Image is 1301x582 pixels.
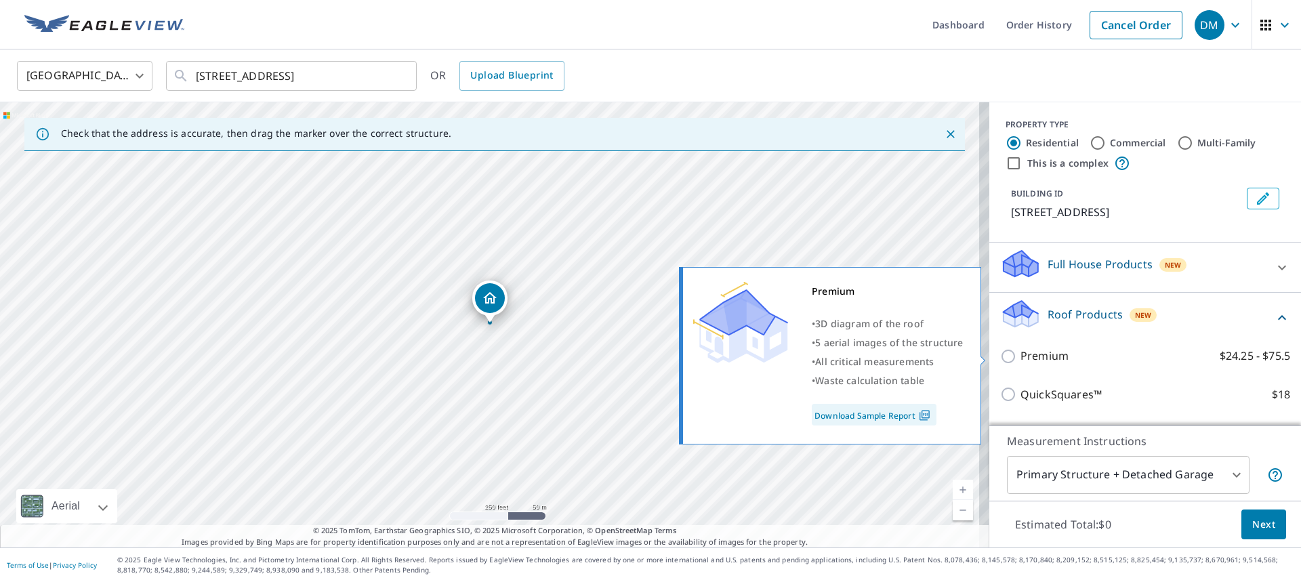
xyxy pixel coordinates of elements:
div: Full House ProductsNew [1000,248,1290,287]
a: Cancel Order [1090,11,1182,39]
button: Edit building 1 [1247,188,1279,209]
div: Premium [812,282,964,301]
span: © 2025 TomTom, Earthstar Geographics SIO, © 2025 Microsoft Corporation, © [313,525,677,537]
div: Aerial [16,489,117,523]
span: New [1165,259,1182,270]
p: Gutter [1020,424,1055,441]
img: EV Logo [24,15,184,35]
div: • [812,314,964,333]
p: $18 [1272,386,1290,403]
img: Premium [693,282,788,363]
span: New [1135,310,1152,320]
label: This is a complex [1027,157,1109,170]
a: Download Sample Report [812,404,936,425]
div: DM [1195,10,1224,40]
p: © 2025 Eagle View Technologies, Inc. and Pictometry International Corp. All Rights Reserved. Repo... [117,555,1294,575]
a: Upload Blueprint [459,61,564,91]
input: Search by address or latitude-longitude [196,57,389,95]
div: PROPERTY TYPE [1006,119,1285,131]
a: Terms [655,525,677,535]
p: QuickSquares™ [1020,386,1102,403]
a: Terms of Use [7,560,49,570]
p: BUILDING ID [1011,188,1063,199]
button: Close [942,125,959,143]
a: Privacy Policy [53,560,97,570]
p: Premium [1020,348,1069,365]
p: Check that the address is accurate, then drag the marker over the correct structure. [61,127,451,140]
span: 5 aerial images of the structure [815,336,963,349]
p: [STREET_ADDRESS] [1011,204,1241,220]
div: [GEOGRAPHIC_DATA] [17,57,152,95]
div: OR [430,61,564,91]
div: Roof ProductsNew [1000,298,1290,337]
p: Full House Products [1048,256,1153,272]
span: All critical measurements [815,355,934,368]
div: • [812,371,964,390]
p: | [7,561,97,569]
label: Commercial [1110,136,1166,150]
div: • [812,333,964,352]
p: Measurement Instructions [1007,433,1283,449]
img: Pdf Icon [915,409,934,421]
p: Estimated Total: $0 [1004,510,1122,539]
span: Upload Blueprint [470,67,553,84]
button: Next [1241,510,1286,540]
span: Waste calculation table [815,374,924,387]
div: Dropped pin, building 1, Residential property, 12510 W Pine Lake Rd Salem, OH 44460 [472,280,508,323]
a: Current Level 17, Zoom Out [953,500,973,520]
label: Multi-Family [1197,136,1256,150]
a: OpenStreetMap [595,525,652,535]
p: $13.75 [1256,424,1290,441]
a: Current Level 17, Zoom In [953,480,973,500]
p: $24.25 - $75.5 [1220,348,1290,365]
div: Aerial [47,489,84,523]
span: Next [1252,516,1275,533]
span: Your report will include the primary structure and a detached garage if one exists. [1267,467,1283,483]
div: • [812,352,964,371]
label: Residential [1026,136,1079,150]
div: Primary Structure + Detached Garage [1007,456,1250,494]
span: 3D diagram of the roof [815,317,924,330]
p: Roof Products [1048,306,1123,323]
